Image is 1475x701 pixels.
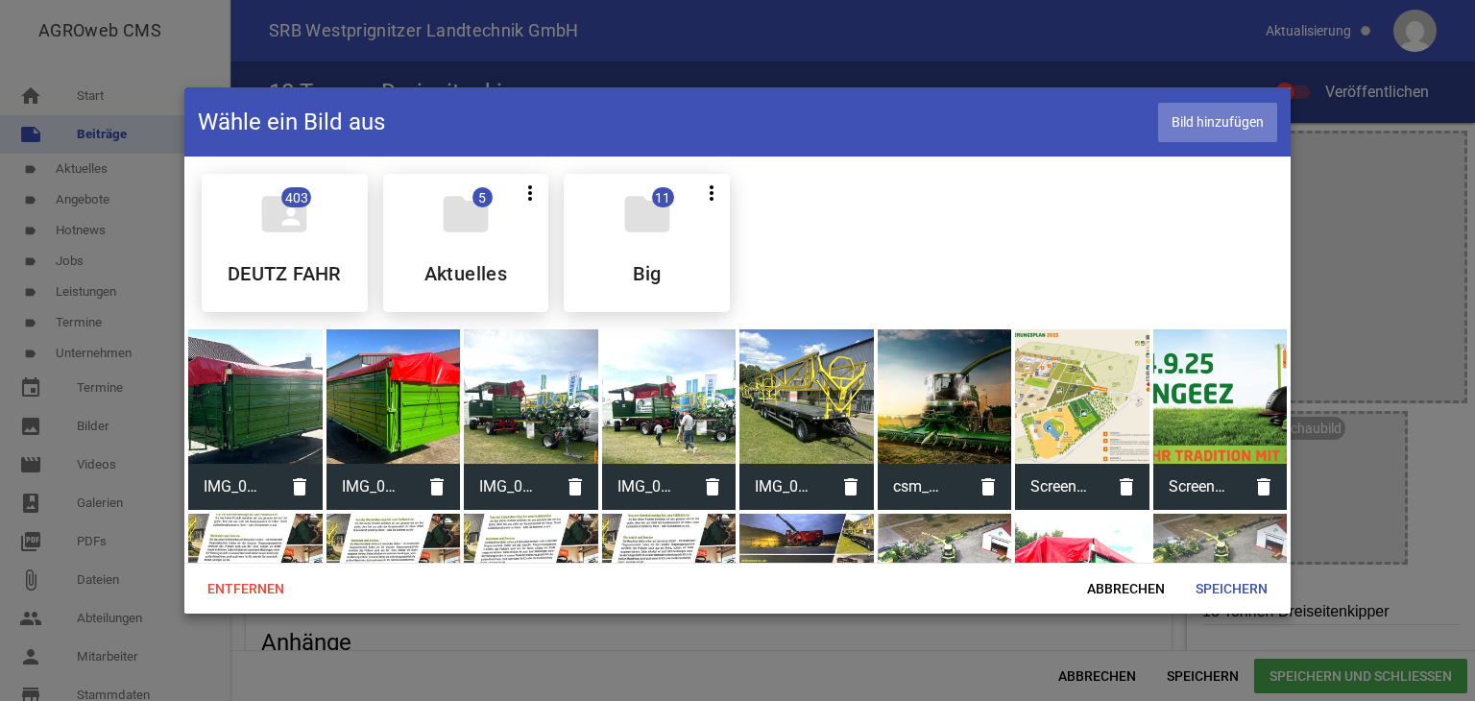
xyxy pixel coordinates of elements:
[1180,571,1283,606] span: Speichern
[1015,462,1103,512] span: Screenshot 2025-08-28 065832.png
[552,464,598,510] i: delete
[693,174,730,208] button: more_vert
[620,187,674,241] i: folder
[512,174,548,208] button: more_vert
[1153,462,1242,512] span: Screenshot 2025-08-27 084722.png
[192,571,300,606] span: Entfernen
[965,464,1011,510] i: delete
[383,174,549,312] div: Aktuelles
[1158,103,1277,142] span: Bild hinzufügen
[564,174,730,312] div: Big
[828,464,874,510] i: delete
[1241,464,1287,510] i: delete
[700,181,723,205] i: more_vert
[878,462,966,512] span: csm_Wallpaper_KRONE_QF_7_c8918be135.jpg
[228,264,342,283] h5: DEUTZ FAHR
[633,264,662,283] h5: Big
[1103,464,1149,510] i: delete
[519,181,542,205] i: more_vert
[257,187,311,241] i: folder_shared
[198,107,385,137] h4: Wähle ein Bild aus
[277,464,323,510] i: delete
[326,462,415,512] span: IMG_0580.jpg
[1072,571,1180,606] span: Abbrechen
[652,187,674,207] span: 11
[602,462,690,512] span: IMG_0572.jpg
[689,464,736,510] i: delete
[464,462,552,512] span: IMG_0573.jpg
[424,264,508,283] h5: Aktuelles
[202,174,368,312] div: DEUTZ FAHR
[739,462,828,512] span: IMG_0506.jpg
[414,464,460,510] i: delete
[472,187,493,207] span: 5
[281,187,311,207] span: 403
[188,462,277,512] span: IMG_0594.jpg
[439,187,493,241] i: folder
